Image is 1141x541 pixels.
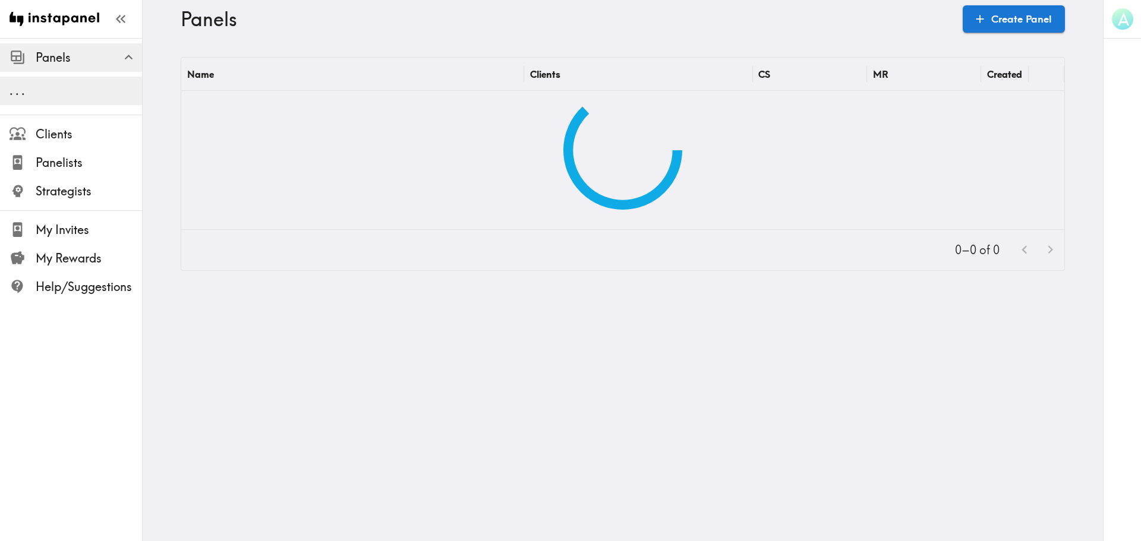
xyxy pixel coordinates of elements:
span: . [10,83,13,98]
p: 0–0 of 0 [955,242,1000,258]
span: Clients [36,126,142,143]
span: Strategists [36,183,142,200]
div: Created [987,68,1022,80]
span: Panels [36,49,142,66]
span: Help/Suggestions [36,279,142,295]
div: MR [873,68,888,80]
span: A [1118,9,1129,30]
span: Panelists [36,154,142,171]
span: My Rewards [36,250,142,267]
div: Clients [530,68,560,80]
a: Create Panel [963,5,1065,33]
button: A [1111,7,1134,31]
span: . [21,83,25,98]
span: . [15,83,19,98]
h3: Panels [181,8,953,30]
div: CS [758,68,770,80]
span: My Invites [36,222,142,238]
div: Name [187,68,214,80]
